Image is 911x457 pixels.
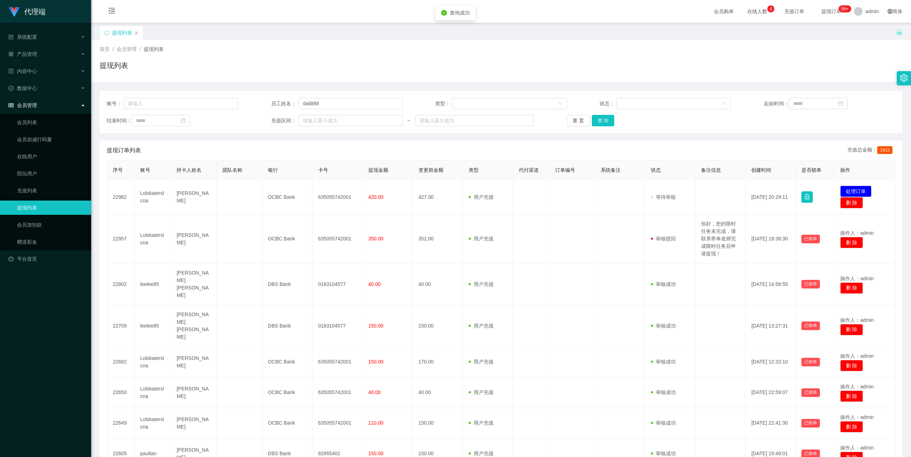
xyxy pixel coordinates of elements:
span: 银行 [268,167,278,173]
td: Lolskaterslcna [135,180,171,214]
span: 420.00 [368,194,384,200]
td: [DATE] 14:58:55 [746,264,796,305]
span: 操作 [840,167,850,173]
td: DBS Bank [262,305,312,347]
button: 已锁单 [801,388,820,397]
td: 22802 [107,264,135,305]
button: 已锁单 [801,358,820,366]
span: 审核成功 [651,389,676,395]
span: 提现金额 [368,167,388,173]
button: 删 除 [840,197,863,208]
td: 635055742001 [312,377,363,408]
span: 卡号 [318,167,328,173]
span: 系统备注 [601,167,621,173]
td: [DATE] 22:59:07 [746,377,796,408]
span: 起始时间： [764,100,789,107]
td: [DATE] 12:33:10 [746,347,796,377]
button: 已锁单 [801,235,820,243]
span: 40.00 [368,281,381,287]
i: 图标: profile [9,69,14,74]
span: 操作人：admin [840,384,874,389]
input: 请输入最小值为 [299,115,402,126]
i: 图标: sync [104,30,109,35]
span: 数据中心 [9,85,37,91]
span: 提现订单 [818,9,845,14]
td: 22957 [107,214,135,264]
td: 22709 [107,305,135,347]
span: 会员管理 [9,102,37,108]
td: 40.00 [413,264,463,305]
span: 操作人：admin [840,276,874,281]
span: 用户充值 [469,451,494,456]
td: 22650 [107,377,135,408]
span: 用户充值 [469,281,494,287]
span: 审核成功 [651,359,676,365]
td: [DATE] 13:27:31 [746,305,796,347]
span: 审核成功 [651,420,676,426]
span: 操作人：admin [840,445,874,451]
span: 操作人：admin [840,353,874,359]
td: 352.00 [413,214,463,264]
button: 已锁单 [801,419,820,427]
a: 会员加减打码量 [17,132,85,147]
span: 1413 [877,146,892,154]
td: 0183104577 [312,264,363,305]
span: 结束时间： [107,117,132,124]
i: 图标: calendar [838,101,843,106]
span: / [139,46,141,52]
span: 用户充值 [469,323,494,329]
span: 状态 [651,167,661,173]
button: 已锁单 [801,322,820,330]
a: 充值列表 [17,184,85,198]
button: 删 除 [840,324,863,335]
a: 在线用户 [17,149,85,164]
td: leelee85 [135,305,171,347]
span: 操作人：admin [840,414,874,420]
button: 查 询 [592,115,615,126]
i: 图标: setting [900,74,908,82]
button: 删 除 [840,390,863,402]
span: 操作人：admin [840,317,874,323]
span: 充值区间： [271,117,299,124]
input: 请输入 [123,98,238,109]
td: 635055742001 [312,347,363,377]
td: DBS Bank [262,264,312,305]
i: 图标: calendar [181,118,186,123]
td: 635055742001 [312,408,363,439]
td: OCBC Bank [262,377,312,408]
span: 订单编号 [555,167,575,173]
span: 查询成功 [450,10,470,16]
td: [PERSON_NAME] [171,408,216,439]
span: 150.00 [368,323,384,329]
img: logo.9652507e.png [9,7,20,17]
span: 110.00 [368,420,384,426]
td: 22649 [107,408,135,439]
span: 用户充值 [469,236,494,241]
i: 图标: down [558,101,563,106]
span: 类型 [469,167,479,173]
td: OCBC Bank [262,408,312,439]
i: 图标: appstore-o [9,52,14,57]
td: Lolskaterslcna [135,377,171,408]
a: 会员列表 [17,115,85,129]
span: 账号 [140,167,150,173]
span: 状态： [600,100,616,107]
span: 150.00 [368,359,384,365]
td: 170.00 [413,347,463,377]
span: 150.00 [368,451,384,456]
td: [DATE] 22:41:30 [746,408,796,439]
i: 图标: form [9,34,14,39]
div: 充值总金额： [847,146,895,155]
span: / [112,46,114,52]
span: 团队名称 [222,167,242,173]
span: 变更前金额 [418,167,443,173]
p: 4 [770,5,772,12]
button: 删 除 [840,282,863,294]
i: 图标: menu-fold [100,0,124,23]
span: 40.00 [368,389,381,395]
input: 请输入 [299,98,402,109]
td: 22682 [107,347,135,377]
td: OCBC Bank [262,214,312,264]
sup: 4 [767,5,774,12]
i: 图标: table [9,103,14,108]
